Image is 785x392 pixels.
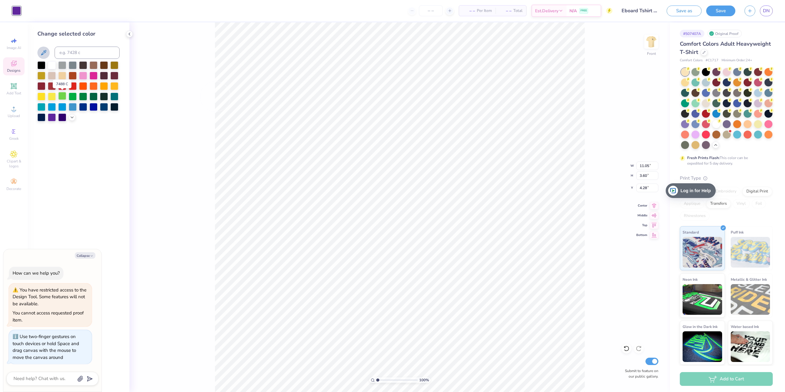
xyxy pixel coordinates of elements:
[706,199,731,208] div: Transfers
[6,186,21,191] span: Decorate
[731,276,767,283] span: Metallic & Glitter Ink
[636,223,647,227] span: Top
[683,229,699,235] span: Standard
[13,333,79,360] div: Use two-finger gestures on touch devices or hold Space and drag canvas with the mouse to move the...
[13,287,86,307] div: You have restricted access to the Design Tool. Some features will not be available.
[3,159,25,169] span: Clipart & logos
[687,155,763,166] div: This color can be expedited for 5 day delivery.
[687,155,720,160] strong: Fresh Prints Flash:
[680,199,704,208] div: Applique
[683,284,722,315] img: Neon Ink
[499,8,511,14] span: – –
[733,199,750,208] div: Vinyl
[760,6,773,16] a: DN
[706,58,718,63] span: # C1717
[75,252,95,259] button: Collapse
[9,136,19,141] span: Greek
[647,51,656,56] div: Front
[683,237,722,268] img: Standard
[636,204,647,208] span: Center
[722,58,752,63] span: Minimum Order: 24 +
[513,8,523,14] span: Total
[711,187,741,196] div: Embroidery
[37,30,120,38] div: Change selected color
[7,68,21,73] span: Designs
[419,5,443,16] input: – –
[683,323,718,330] span: Glow in the Dark Ink
[731,284,770,315] img: Metallic & Glitter Ink
[645,36,657,48] img: Front
[683,276,698,283] span: Neon Ink
[580,9,587,13] span: FREE
[622,368,658,379] label: Submit to feature on our public gallery.
[742,187,772,196] div: Digital Print
[55,47,120,59] input: e.g. 7428 c
[13,310,84,323] div: You cannot access requested proof item.
[680,58,703,63] span: Comfort Colors
[683,331,722,362] img: Glow in the Dark Ink
[13,270,60,276] div: How can we help you?
[53,80,71,88] div: 7488 C
[731,229,744,235] span: Puff Ink
[463,8,475,14] span: – –
[569,8,577,14] span: N/A
[680,30,704,37] div: # 507407A
[477,8,492,14] span: Per Item
[707,30,742,37] div: Original Proof
[731,323,759,330] span: Water based Ink
[680,40,771,56] span: Comfort Colors Adult Heavyweight T-Shirt
[8,113,20,118] span: Upload
[419,377,429,383] span: 100 %
[617,5,662,17] input: Untitled Design
[535,8,558,14] span: Est. Delivery
[7,45,21,50] span: Image AI
[763,7,770,14] span: DN
[706,6,735,16] button: Save
[636,213,647,218] span: Middle
[6,91,21,96] span: Add Text
[680,211,710,221] div: Rhinestones
[752,199,766,208] div: Foil
[731,237,770,268] img: Puff Ink
[667,6,702,16] button: Save as
[636,233,647,237] span: Bottom
[731,331,770,362] img: Water based Ink
[680,175,773,182] div: Print Type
